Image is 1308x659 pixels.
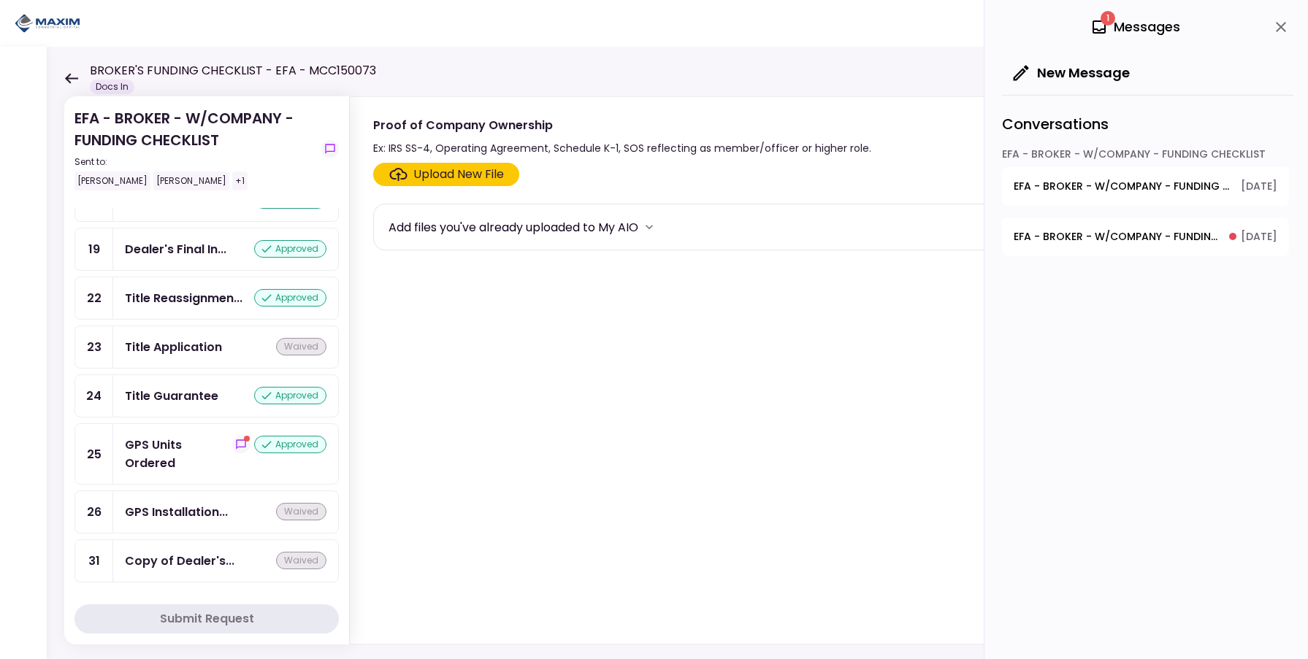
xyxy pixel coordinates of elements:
[232,172,248,190] div: +1
[74,172,150,190] div: [PERSON_NAME]
[373,116,871,134] div: Proof of Company Ownership
[125,240,226,258] div: Dealer's Final Invoice
[125,338,222,356] div: Title Application
[1101,11,1115,26] span: 1
[74,107,315,190] div: EFA - BROKER - W/COMPANY - FUNDING CHECKLIST
[74,423,339,485] a: 25GPS Units Orderedshow-messagesapproved
[75,228,113,270] div: 19
[1241,229,1277,244] span: [DATE]
[74,228,339,271] a: 19Dealer's Final Invoiceapproved
[74,374,339,417] a: 24Title Guaranteeapproved
[125,387,218,405] div: Title Guarantee
[90,80,134,94] div: Docs In
[160,610,254,628] div: Submit Request
[90,62,376,80] h1: BROKER'S FUNDING CHECKLIST - EFA - MCC150073
[75,375,113,417] div: 24
[74,490,339,533] a: 26GPS Installation Requestedwaived
[1090,16,1180,38] div: Messages
[254,436,326,453] div: approved
[74,277,339,320] a: 22Title Reassignmentapproved
[74,539,339,582] a: 31Copy of Dealer's Warrantywaived
[125,552,234,570] div: Copy of Dealer's Warranty
[254,387,326,404] div: approved
[75,326,113,368] div: 23
[1014,179,1231,194] span: EFA - BROKER - W/COMPANY - FUNDING CHECKLIST - Proof of Company Ownership
[1002,54,1141,92] button: New Message
[75,424,113,484] div: 25
[349,96,1279,644] div: Proof of Company OwnershipEx: IRS SS-4, Operating Agreement, Schedule K-1, SOS reflecting as memb...
[1002,95,1293,147] div: Conversations
[75,277,113,319] div: 22
[321,140,339,158] button: show-messages
[125,436,232,472] div: GPS Units Ordered
[254,240,326,258] div: approved
[74,325,339,369] a: 23Title Applicationwaived
[74,155,315,169] div: Sent to:
[638,216,660,238] button: more
[373,163,519,186] span: Click here to upload the required document
[276,552,326,569] div: waived
[1002,147,1289,167] div: EFA - BROKER - W/COMPANY - FUNDING CHECKLIST
[1269,15,1293,39] button: close
[125,289,242,307] div: Title Reassignment
[153,172,229,190] div: [PERSON_NAME]
[413,166,504,183] div: Upload New File
[1014,229,1219,244] span: EFA - BROKER - W/COMPANY - FUNDING CHECKLIST - GPS Units Ordered
[1002,217,1289,256] button: open-conversation
[232,436,250,453] button: show-messages
[15,12,80,34] img: Partner icon
[125,503,228,521] div: GPS Installation Requested
[1002,167,1289,206] button: open-conversation
[254,289,326,307] div: approved
[276,503,326,520] div: waived
[276,338,326,355] div: waived
[74,604,339,633] button: Submit Request
[75,540,113,582] div: 31
[373,139,871,157] div: Ex: IRS SS-4, Operating Agreement, Schedule K-1, SOS reflecting as member/officer or higher role.
[389,218,638,236] div: Add files you've already uploaded to My AIO
[75,491,113,533] div: 26
[1241,179,1277,194] span: [DATE]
